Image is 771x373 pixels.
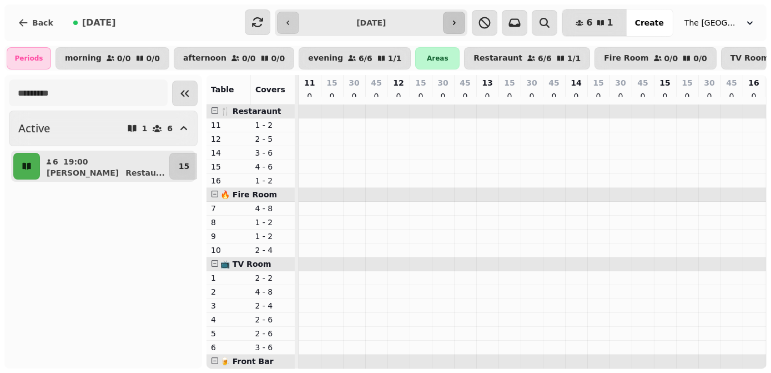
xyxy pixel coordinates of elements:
span: 1 [607,18,613,27]
p: 0 [483,91,492,102]
p: 0 [705,91,714,102]
p: 0 / 0 [147,54,160,62]
p: 15 [415,77,426,88]
p: Fire Room [604,54,648,63]
p: 2 [211,286,246,297]
span: 🍴 Restaraunt [220,107,281,116]
p: 12 [211,133,246,145]
p: 3 - 6 [255,342,291,353]
p: 2 - 6 [255,314,291,325]
p: 0 [550,91,558,102]
p: 4 - 6 [255,161,291,172]
p: 14 [211,147,246,158]
p: 15 [179,161,189,172]
p: 6 [211,342,246,353]
p: 0 [594,91,603,102]
p: 1 [211,272,246,284]
p: 1 - 2 [255,217,291,228]
p: 6 [52,156,59,167]
p: 0 [372,91,381,102]
p: 1 / 1 [388,54,402,62]
p: 16 [211,175,246,186]
span: The [GEOGRAPHIC_DATA] [684,17,740,28]
p: 15 [504,77,515,88]
p: 0 [305,91,314,102]
span: Create [635,19,664,27]
p: 14 [571,77,581,88]
p: 9 [211,231,246,242]
p: 0 / 0 [271,54,285,62]
span: Table [211,85,234,94]
p: 1 / 1 [567,54,581,62]
p: 45 [726,77,737,88]
button: 15 [169,153,199,180]
p: 0 [461,91,470,102]
p: Restaraunt [473,54,522,63]
p: 0 [505,91,514,102]
span: 6 [586,18,592,27]
p: 10 [211,245,246,256]
p: TV Room [730,54,769,63]
div: Periods [7,47,51,69]
p: 1 - 2 [255,120,291,131]
p: 0 [638,91,647,102]
button: morning0/00/0 [56,47,169,69]
p: 0 [394,91,403,102]
button: The [GEOGRAPHIC_DATA] [678,13,762,33]
button: Active16 [9,111,198,146]
span: Covers [255,85,285,94]
p: 45 [371,77,381,88]
button: Restaraunt6/61/1 [464,47,590,69]
p: 11 [211,120,246,131]
p: 6 / 6 [538,54,552,62]
p: 7 [211,203,246,214]
p: 45 [548,77,559,88]
p: 15 [211,161,246,172]
p: 0 [616,91,625,102]
p: 15 [326,77,337,88]
span: [DATE] [82,18,116,27]
p: 45 [460,77,470,88]
p: 0 [439,91,447,102]
p: 13 [482,77,492,88]
p: 3 - 6 [255,147,291,158]
p: 15 [593,77,603,88]
p: 6 [167,125,173,132]
p: 0 [350,91,359,102]
h2: Active [18,121,50,136]
p: 0 [661,91,669,102]
p: 2 - 2 [255,272,291,284]
p: 0 [416,91,425,102]
p: 2 - 5 [255,133,291,145]
p: 30 [437,77,448,88]
p: 30 [615,77,626,88]
p: 12 [393,77,404,88]
span: Back [32,19,53,27]
div: Areas [415,47,460,69]
p: 4 [211,314,246,325]
p: 0 [327,91,336,102]
p: 6 / 6 [359,54,372,62]
p: morning [65,54,102,63]
p: 16 [748,77,759,88]
p: 45 [637,77,648,88]
p: 1 [142,125,148,132]
p: 2 - 4 [255,300,291,311]
p: 0 / 0 [117,54,131,62]
button: Back [9,9,62,36]
p: 8 [211,217,246,228]
p: 0 [527,91,536,102]
p: 30 [349,77,359,88]
button: afternoon0/00/0 [174,47,294,69]
span: 📺 TV Room [220,260,271,268]
span: 🍺 Front Bar [220,357,274,366]
span: 🔥 Fire Room [220,190,277,199]
p: evening [308,54,343,63]
p: 1 - 2 [255,231,291,242]
button: 61 [562,9,626,36]
p: 0 / 0 [693,54,707,62]
button: Fire Room0/00/0 [594,47,717,69]
p: 0 [572,91,581,102]
p: 30 [704,77,714,88]
button: Collapse sidebar [172,81,198,106]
